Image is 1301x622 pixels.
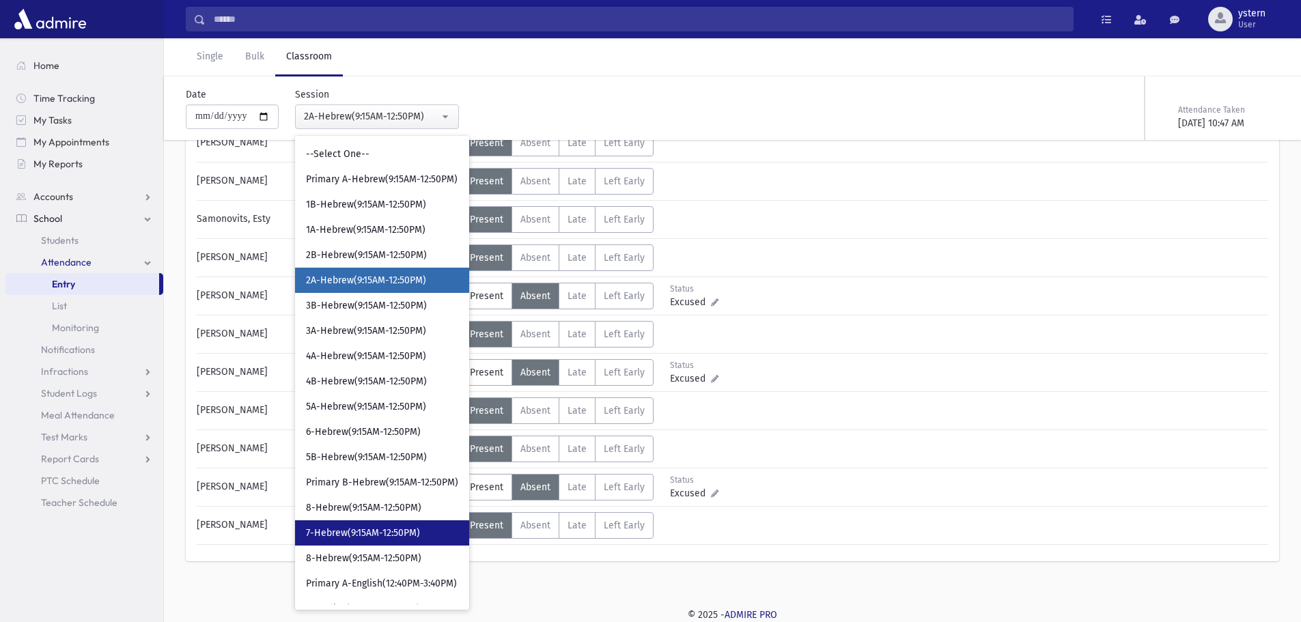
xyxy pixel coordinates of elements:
span: Present [470,443,503,455]
span: Time Tracking [33,92,95,104]
span: Present [470,520,503,531]
span: Students [41,234,79,246]
span: Left Early [604,214,645,225]
span: List [52,300,67,312]
a: Classroom [275,38,343,76]
a: My Tasks [5,109,163,131]
div: 2A-Hebrew(9:15AM-12:50PM) [304,109,439,124]
span: Late [568,443,587,455]
span: Test Marks [41,431,87,443]
div: AttTypes [461,244,654,271]
div: AttTypes [461,474,654,500]
span: Excused [670,486,711,500]
div: © 2025 - [186,608,1279,622]
div: Status [670,359,731,371]
span: Absent [520,137,550,149]
span: Left Early [604,290,645,302]
span: Excused [670,371,711,386]
span: Present [470,481,503,493]
span: Attendance [41,256,92,268]
span: Primary B-Hebrew(9:15AM-12:50PM) [306,476,458,490]
span: Left Early [604,367,645,378]
span: 1B-Hebrew(9:15AM-12:50PM) [306,198,426,212]
span: Primary A-Hebrew(9:15AM-12:50PM) [306,173,458,186]
div: [PERSON_NAME] [190,244,461,271]
span: Absent [520,252,550,264]
span: Absent [520,367,550,378]
span: 7-Hebrew(9:15AM-12:50PM) [306,526,420,540]
a: Single [186,38,234,76]
div: AttTypes [461,321,654,348]
span: 2B-Hebrew(9:15AM-12:50PM) [306,249,427,262]
a: Student Logs [5,382,163,404]
span: Left Early [604,443,645,455]
div: AttTypes [461,168,654,195]
div: AttTypes [461,397,654,424]
span: 8-Hebrew(9:15AM-12:50PM) [306,552,421,565]
a: My Reports [5,153,163,175]
a: PTC Schedule [5,470,163,492]
span: Teacher Schedule [41,496,117,509]
a: Infractions [5,361,163,382]
a: Notifications [5,339,163,361]
span: Late [568,290,587,302]
span: User [1238,19,1265,30]
span: Left Early [604,481,645,493]
span: 8-Hebrew(9:15AM-12:50PM) [306,501,421,515]
div: Status [670,474,731,486]
span: Left Early [604,405,645,416]
div: [PERSON_NAME] [190,321,461,348]
span: Absent [520,290,550,302]
div: [PERSON_NAME] [190,168,461,195]
span: My Appointments [33,136,109,148]
a: Time Tracking [5,87,163,109]
span: Present [470,137,503,149]
label: Date [186,87,206,102]
span: 6-Hebrew(9:15AM-12:50PM) [306,425,421,439]
a: Students [5,229,163,251]
img: AdmirePro [11,5,89,33]
span: Late [568,520,587,531]
span: Left Early [604,252,645,264]
span: 4A-Hebrew(9:15AM-12:50PM) [306,350,426,363]
div: [PERSON_NAME] [190,474,461,500]
span: Present [470,175,503,187]
a: Entry [5,273,159,295]
a: Monitoring [5,317,163,339]
span: 3B-Hebrew(9:15AM-12:50PM) [306,299,427,313]
span: My Reports [33,158,83,170]
span: Excused [670,295,711,309]
span: Late [568,367,587,378]
span: Left Early [604,137,645,149]
span: Present [470,328,503,340]
span: Entry [52,278,75,290]
span: Present [470,367,503,378]
a: List [5,295,163,317]
div: AttTypes [461,206,654,233]
span: Absent [520,214,550,225]
span: 8-English(12:50PM-1:30PM) [306,602,420,616]
span: Monitoring [52,322,99,334]
a: Attendance [5,251,163,273]
span: --Select One-- [306,147,369,161]
div: AttTypes [461,130,654,156]
span: 3A-Hebrew(9:15AM-12:50PM) [306,324,426,338]
span: Absent [520,328,550,340]
span: Present [470,290,503,302]
a: Home [5,55,163,76]
span: Late [568,214,587,225]
a: Accounts [5,186,163,208]
span: My Tasks [33,114,72,126]
span: ystern [1238,8,1265,19]
a: Meal Attendance [5,404,163,426]
div: AttTypes [461,512,654,539]
span: 5A-Hebrew(9:15AM-12:50PM) [306,400,426,414]
span: School [33,212,62,225]
a: My Appointments [5,131,163,153]
span: 4B-Hebrew(9:15AM-12:50PM) [306,375,427,388]
span: Accounts [33,190,73,203]
span: Left Early [604,520,645,531]
span: Present [470,405,503,416]
a: School [5,208,163,229]
span: Report Cards [41,453,99,465]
